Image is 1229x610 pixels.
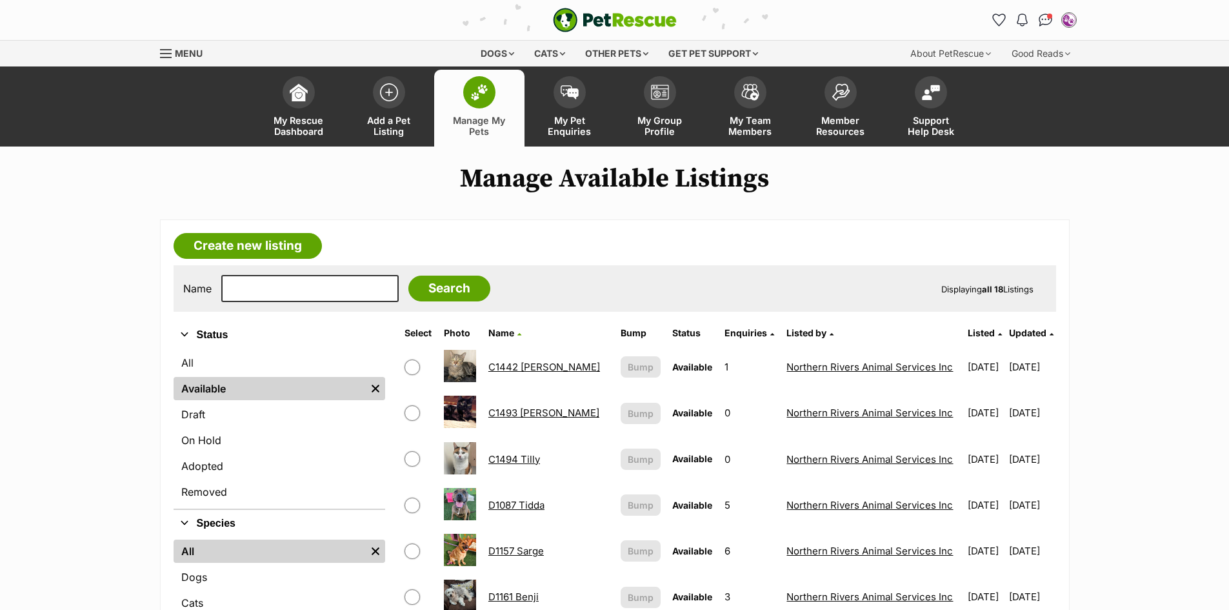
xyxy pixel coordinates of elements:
[705,70,795,147] a: My Team Members
[488,545,544,557] a: D1157 Sarge
[488,591,539,603] a: D1161 Benji
[1009,345,1054,389] td: [DATE]
[786,453,953,465] a: Northern Rivers Animal Services Inc
[1009,327,1046,338] span: Updated
[721,115,779,137] span: My Team Members
[628,452,654,466] span: Bump
[175,48,203,59] span: Menu
[470,84,488,101] img: manage-my-pets-icon-02211641906a0b7f246fdf0571729dbe1e7629f14944591b6c1af311fb30b64b.svg
[832,83,850,101] img: member-resources-icon-8e73f808a243e03378d46382f2149f9095a855e16c252ad45f914b54edf8863c.svg
[1009,529,1054,573] td: [DATE]
[408,276,490,301] input: Search
[628,591,654,604] span: Bump
[741,84,759,101] img: team-members-icon-5396bd8760b3fe7c0b43da4ab00e1e3bb1a5d9ba89233759b79545d2d3fc5d0d.svg
[719,483,781,527] td: 5
[902,115,960,137] span: Support Help Desk
[488,327,521,338] a: Name
[1009,391,1054,435] td: [DATE]
[968,327,1002,338] a: Listed
[724,327,767,338] span: translation missing: en.admin.listings.index.attributes.enquiries
[270,115,328,137] span: My Rescue Dashboard
[1059,10,1079,30] button: My account
[174,377,366,400] a: Available
[719,529,781,573] td: 6
[541,115,599,137] span: My Pet Enquiries
[439,323,482,343] th: Photo
[621,403,660,424] button: Bump
[183,283,212,294] label: Name
[174,349,385,509] div: Status
[786,545,953,557] a: Northern Rivers Animal Services Inc
[795,70,886,147] a: Member Resources
[982,284,1003,294] strong: all 18
[254,70,344,147] a: My Rescue Dashboard
[434,70,525,147] a: Manage My Pets
[621,494,660,516] button: Bump
[719,345,781,389] td: 1
[1039,14,1052,26] img: chat-41dd97257d64d25036548639549fe6c8038ab92f7586957e7f3b1b290dea8141.svg
[174,351,385,374] a: All
[1063,14,1075,26] img: Northern Rivers Animal Services Inc profile pic
[488,453,540,465] a: C1494 Tilly
[525,41,574,66] div: Cats
[1012,10,1033,30] button: Notifications
[399,323,437,343] th: Select
[1009,483,1054,527] td: [DATE]
[290,83,308,101] img: dashboard-icon-eb2f2d2d3e046f16d808141f083e7271f6b2e854fb5c12c21221c1fb7104beca.svg
[488,361,600,373] a: C1442 [PERSON_NAME]
[1035,10,1056,30] a: Conversations
[344,70,434,147] a: Add a Pet Listing
[561,85,579,99] img: pet-enquiries-icon-7e3ad2cf08bfb03b45e93fb7055b45f3efa6380592205ae92323e6603595dc1f.svg
[525,70,615,147] a: My Pet Enquiries
[968,327,995,338] span: Listed
[1017,14,1027,26] img: notifications-46538b983faf8c2785f20acdc204bb7945ddae34d4c08c2a6579f10ce5e182be.svg
[174,429,385,452] a: On Hold
[621,356,660,378] button: Bump
[615,323,665,343] th: Bump
[576,41,657,66] div: Other pets
[667,323,718,343] th: Status
[488,407,599,419] a: C1493 [PERSON_NAME]
[366,540,385,563] a: Remove filter
[621,540,660,562] button: Bump
[380,83,398,101] img: add-pet-listing-icon-0afa8454b4691262ce3f59096e99ab1cd57d4a30225e0717b998d2c9b9846f56.svg
[922,85,940,100] img: help-desk-icon-fdf02630f3aa405de69fd3d07c3f3aa587a6932b1a1747fa1d2bba05be0121f9.svg
[786,407,953,419] a: Northern Rivers Animal Services Inc
[615,70,705,147] a: My Group Profile
[174,480,385,503] a: Removed
[963,529,1008,573] td: [DATE]
[901,41,1000,66] div: About PetRescue
[989,10,1079,30] ul: Account quick links
[631,115,689,137] span: My Group Profile
[672,591,712,602] span: Available
[989,10,1010,30] a: Favourites
[786,327,834,338] a: Listed by
[488,499,545,511] a: D1087 Tidda
[553,8,677,32] img: logo-e224e6f780fb5917bec1dbf3a21bbac754714ae5b6737aabdf751b685950b380.svg
[786,499,953,511] a: Northern Rivers Animal Services Inc
[360,115,418,137] span: Add a Pet Listing
[1003,41,1079,66] div: Good Reads
[719,391,781,435] td: 0
[963,437,1008,482] td: [DATE]
[174,565,385,589] a: Dogs
[672,500,712,511] span: Available
[628,360,654,374] span: Bump
[628,544,654,558] span: Bump
[724,327,774,338] a: Enquiries
[786,327,826,338] span: Listed by
[941,284,1034,294] span: Displaying Listings
[174,403,385,426] a: Draft
[174,515,385,532] button: Species
[174,327,385,343] button: Status
[160,41,212,64] a: Menu
[672,361,712,372] span: Available
[366,377,385,400] a: Remove filter
[786,591,953,603] a: Northern Rivers Animal Services Inc
[621,587,660,608] button: Bump
[450,115,508,137] span: Manage My Pets
[886,70,976,147] a: Support Help Desk
[174,454,385,478] a: Adopted
[672,407,712,418] span: Available
[628,407,654,420] span: Bump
